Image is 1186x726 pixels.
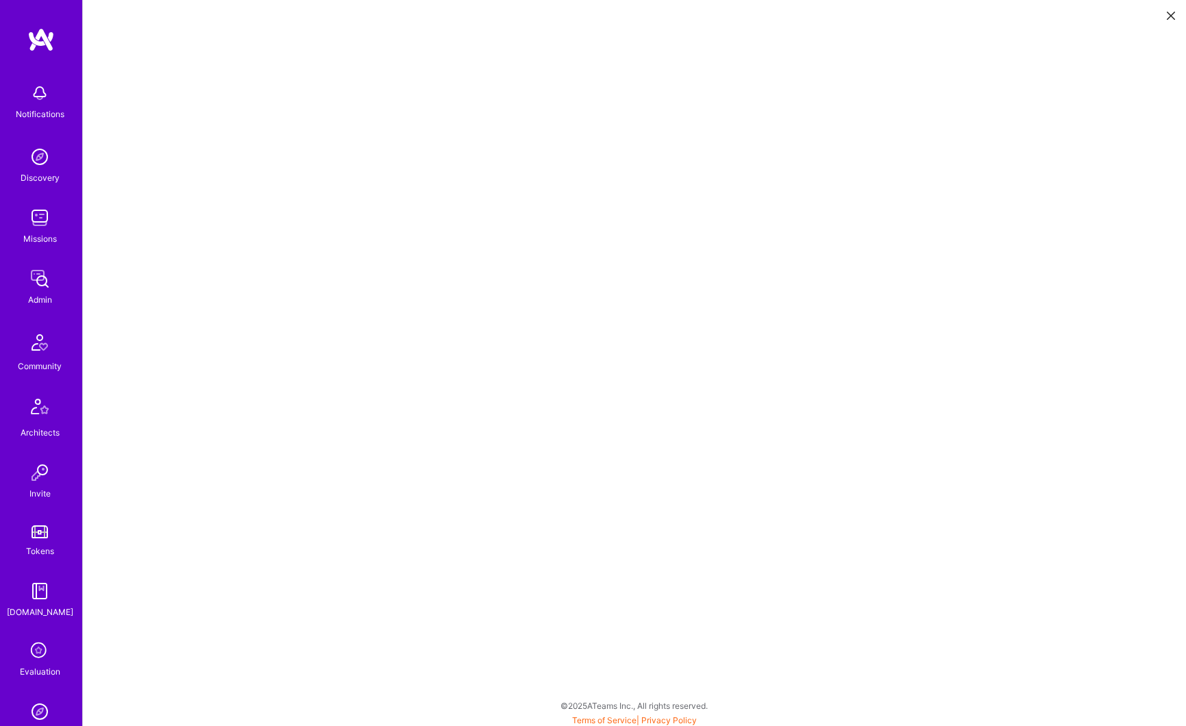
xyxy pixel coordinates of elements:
div: Discovery [21,171,60,185]
img: guide book [26,577,53,605]
div: Evaluation [20,664,60,679]
img: logo [27,27,55,52]
img: Community [23,326,56,359]
i: icon Close [1167,12,1175,20]
img: admin teamwork [26,265,53,292]
img: discovery [26,143,53,171]
img: bell [26,79,53,107]
img: teamwork [26,204,53,231]
div: Tokens [26,544,54,558]
div: Architects [21,425,60,440]
div: [DOMAIN_NAME] [7,605,73,619]
img: Invite [26,459,53,486]
div: Admin [28,292,52,307]
i: icon SelectionTeam [27,638,53,664]
div: Missions [23,231,57,246]
img: Architects [23,392,56,425]
img: tokens [32,525,48,538]
img: Admin Search [26,698,53,725]
div: Invite [29,486,51,501]
div: Community [18,359,62,373]
div: Notifications [16,107,64,121]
